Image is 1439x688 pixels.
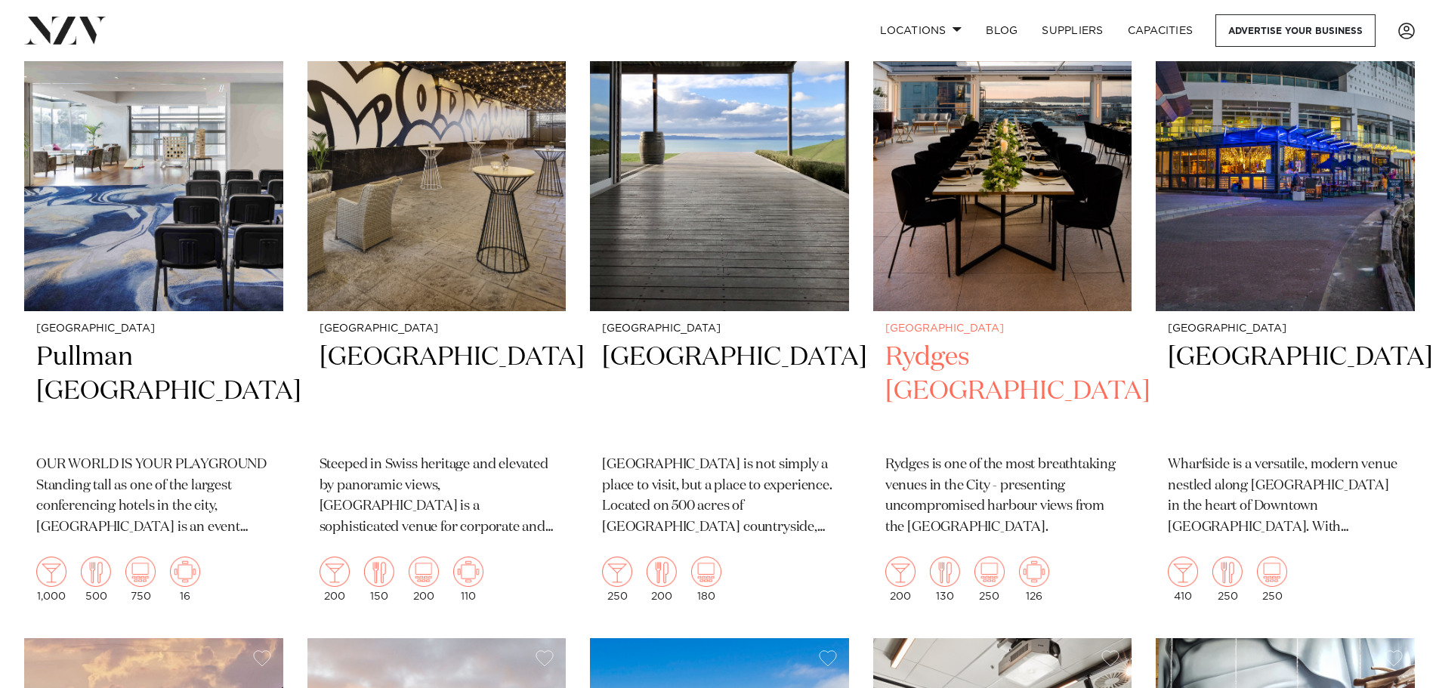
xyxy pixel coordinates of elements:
img: dining.png [1212,557,1243,587]
img: dining.png [930,557,960,587]
div: 250 [974,557,1005,602]
img: theatre.png [1257,557,1287,587]
small: [GEOGRAPHIC_DATA] [885,323,1120,335]
small: [GEOGRAPHIC_DATA] [602,323,837,335]
div: 16 [170,557,200,602]
div: 410 [1168,557,1198,602]
div: 250 [1257,557,1287,602]
img: meeting.png [1019,557,1049,587]
div: 250 [602,557,632,602]
img: cocktail.png [1168,557,1198,587]
div: 180 [691,557,721,602]
small: [GEOGRAPHIC_DATA] [1168,323,1403,335]
h2: [GEOGRAPHIC_DATA] [1168,341,1403,443]
div: 200 [320,557,350,602]
img: cocktail.png [36,557,66,587]
p: [GEOGRAPHIC_DATA] is not simply a place to visit, but a place to experience. Located on 500 acres... [602,455,837,539]
img: cocktail.png [320,557,350,587]
small: [GEOGRAPHIC_DATA] [36,323,271,335]
div: 750 [125,557,156,602]
a: Capacities [1116,14,1206,47]
div: 250 [1212,557,1243,602]
div: 200 [647,557,677,602]
h2: Rydges [GEOGRAPHIC_DATA] [885,341,1120,443]
p: OUR WORLD IS YOUR PLAYGROUND Standing tall as one of the largest conferencing hotels in the city,... [36,455,271,539]
a: SUPPLIERS [1030,14,1115,47]
div: 200 [409,557,439,602]
img: theatre.png [409,557,439,587]
div: 200 [885,557,916,602]
img: dining.png [647,557,677,587]
h2: Pullman [GEOGRAPHIC_DATA] [36,341,271,443]
div: 1,000 [36,557,66,602]
img: meeting.png [170,557,200,587]
img: cocktail.png [885,557,916,587]
a: BLOG [974,14,1030,47]
div: 150 [364,557,394,602]
div: 500 [81,557,111,602]
div: 110 [453,557,483,602]
img: theatre.png [125,557,156,587]
img: theatre.png [974,557,1005,587]
small: [GEOGRAPHIC_DATA] [320,323,554,335]
img: cocktail.png [602,557,632,587]
img: nzv-logo.png [24,17,107,44]
img: meeting.png [453,557,483,587]
h2: [GEOGRAPHIC_DATA] [602,341,837,443]
img: dining.png [81,557,111,587]
a: Advertise your business [1215,14,1376,47]
p: Steeped in Swiss heritage and elevated by panoramic views, [GEOGRAPHIC_DATA] is a sophisticated v... [320,455,554,539]
div: 126 [1019,557,1049,602]
div: 130 [930,557,960,602]
img: theatre.png [691,557,721,587]
h2: [GEOGRAPHIC_DATA] [320,341,554,443]
img: dining.png [364,557,394,587]
p: Rydges is one of the most breathtaking venues in the City - presenting uncompromised harbour view... [885,455,1120,539]
a: Locations [868,14,974,47]
p: Wharfside is a versatile, modern venue nestled along [GEOGRAPHIC_DATA] in the heart of Downtown [... [1168,455,1403,539]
